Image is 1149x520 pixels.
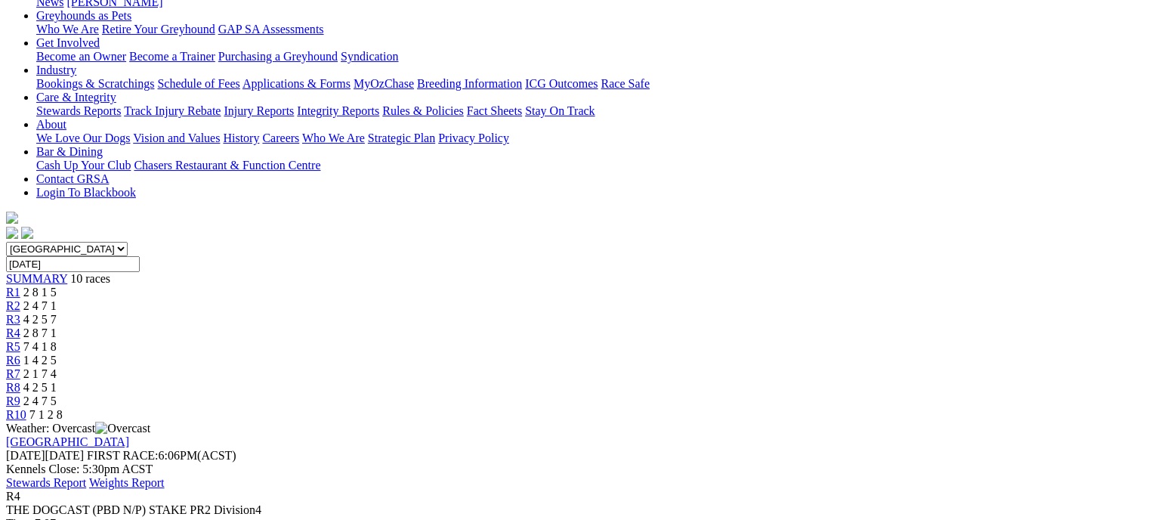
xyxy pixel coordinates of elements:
[341,50,398,63] a: Syndication
[6,395,20,407] a: R9
[36,23,1143,36] div: Greyhounds as Pets
[87,449,158,462] span: FIRST RACE:
[6,463,1143,476] div: Kennels Close: 5:30pm ACST
[525,104,595,117] a: Stay On Track
[224,104,294,117] a: Injury Reports
[23,367,57,380] span: 2 1 7 4
[129,50,215,63] a: Become a Trainer
[297,104,379,117] a: Integrity Reports
[6,299,20,312] a: R2
[218,50,338,63] a: Purchasing a Greyhound
[134,159,320,172] a: Chasers Restaurant & Function Centre
[6,286,20,299] a: R1
[36,36,100,49] a: Get Involved
[6,272,67,285] a: SUMMARY
[354,77,414,90] a: MyOzChase
[70,272,110,285] span: 10 races
[6,354,20,367] a: R6
[6,327,20,339] a: R4
[36,77,1143,91] div: Industry
[223,132,259,144] a: History
[36,91,116,104] a: Care & Integrity
[102,23,215,36] a: Retire Your Greyhound
[23,395,57,407] span: 2 4 7 5
[23,286,57,299] span: 2 8 1 5
[438,132,509,144] a: Privacy Policy
[218,23,324,36] a: GAP SA Assessments
[525,77,598,90] a: ICG Outcomes
[467,104,522,117] a: Fact Sheets
[6,340,20,353] a: R5
[36,132,130,144] a: We Love Our Dogs
[6,449,45,462] span: [DATE]
[6,490,20,503] span: R4
[36,9,131,22] a: Greyhounds as Pets
[133,132,220,144] a: Vision and Values
[87,449,236,462] span: 6:06PM(ACST)
[23,327,57,339] span: 2 8 7 1
[601,77,649,90] a: Race Safe
[36,50,126,63] a: Become an Owner
[302,132,365,144] a: Who We Are
[36,104,121,117] a: Stewards Reports
[6,227,18,239] img: facebook.svg
[36,77,154,90] a: Bookings & Scratchings
[6,212,18,224] img: logo-grsa-white.png
[417,77,522,90] a: Breeding Information
[36,50,1143,63] div: Get Involved
[6,503,1143,517] div: THE DOGCAST (PBD N/P) STAKE PR2 Division4
[23,354,57,367] span: 1 4 2 5
[36,159,1143,172] div: Bar & Dining
[36,118,66,131] a: About
[6,313,20,326] a: R3
[6,367,20,380] a: R7
[36,23,99,36] a: Who We Are
[29,408,63,421] span: 7 1 2 8
[6,449,84,462] span: [DATE]
[124,104,221,117] a: Track Injury Rebate
[6,381,20,394] a: R8
[6,476,86,489] a: Stewards Report
[23,340,57,353] span: 7 4 1 8
[36,186,136,199] a: Login To Blackbook
[262,132,299,144] a: Careers
[6,408,26,421] a: R10
[89,476,165,489] a: Weights Report
[242,77,351,90] a: Applications & Forms
[6,422,150,435] span: Weather: Overcast
[6,435,129,448] a: [GEOGRAPHIC_DATA]
[21,227,33,239] img: twitter.svg
[95,422,150,435] img: Overcast
[36,132,1143,145] div: About
[23,299,57,312] span: 2 4 7 1
[23,381,57,394] span: 4 2 5 1
[6,256,140,272] input: Select date
[36,172,109,185] a: Contact GRSA
[36,159,131,172] a: Cash Up Your Club
[368,132,435,144] a: Strategic Plan
[157,77,239,90] a: Schedule of Fees
[36,104,1143,118] div: Care & Integrity
[23,313,57,326] span: 4 2 5 7
[36,145,103,158] a: Bar & Dining
[36,63,76,76] a: Industry
[382,104,464,117] a: Rules & Policies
